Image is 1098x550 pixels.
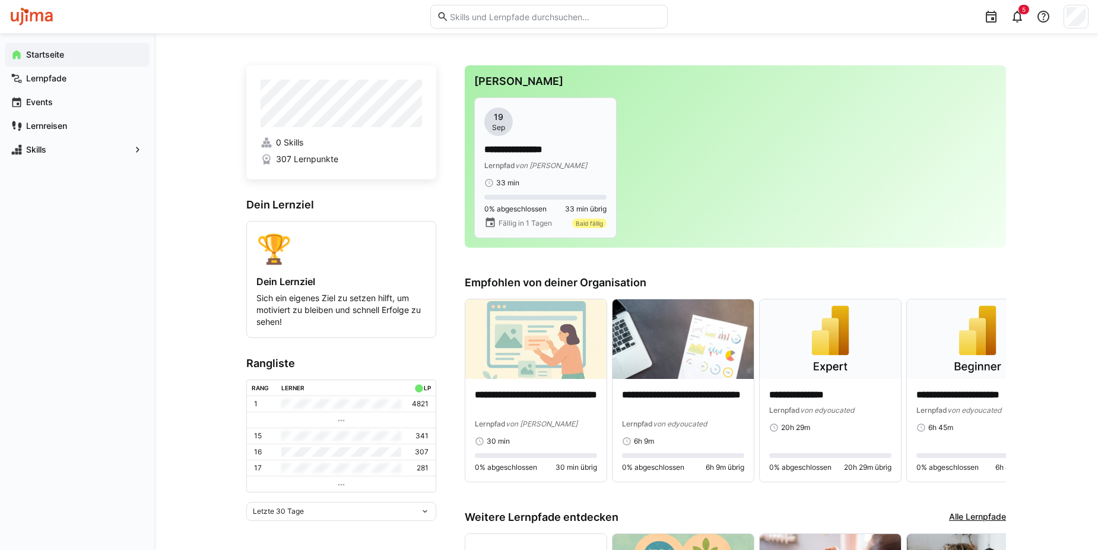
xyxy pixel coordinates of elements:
[253,507,304,516] span: Letzte 30 Tage
[634,437,654,446] span: 6h 9m
[256,276,426,287] h4: Dein Lernziel
[800,406,854,415] span: von edyoucated
[254,447,262,457] p: 16
[254,399,258,409] p: 1
[475,419,506,428] span: Lernpfad
[494,111,503,123] span: 19
[254,463,262,473] p: 17
[706,463,744,472] span: 6h 9m übrig
[484,161,515,170] span: Lernpfad
[276,137,303,148] span: 0 Skills
[916,406,947,415] span: Lernpfad
[256,231,426,266] div: 🏆
[281,384,304,391] div: Lerner
[261,137,422,148] a: 0 Skills
[1022,6,1026,13] span: 5
[844,463,891,472] span: 20h 29m übrig
[487,437,510,446] span: 30 min
[947,406,1001,415] span: von edyoucated
[412,399,429,409] p: 4821
[475,463,537,472] span: 0% abgeschlossen
[556,463,597,472] span: 30 min übrig
[515,161,587,170] span: von [PERSON_NAME]
[995,463,1039,472] span: 6h 45m übrig
[474,75,997,88] h3: [PERSON_NAME]
[506,419,577,428] span: von [PERSON_NAME]
[484,204,547,214] span: 0% abgeschlossen
[465,299,607,379] img: image
[622,463,684,472] span: 0% abgeschlossen
[254,431,262,441] p: 15
[424,384,431,391] div: LP
[769,406,800,415] span: Lernpfad
[415,431,429,441] p: 341
[949,511,1006,524] a: Alle Lernpfade
[492,123,505,132] span: Sep
[622,419,653,428] span: Lernpfad
[565,204,607,214] span: 33 min übrig
[449,11,661,22] input: Skills und Lernpfade durchsuchen…
[276,153,338,165] span: 307 Lernpunkte
[760,299,901,379] img: image
[928,423,953,432] span: 6h 45m
[613,299,754,379] img: image
[499,219,552,228] span: Fällig in 1 Tagen
[769,463,832,472] span: 0% abgeschlossen
[916,463,979,472] span: 0% abgeschlossen
[246,357,436,370] h3: Rangliste
[252,384,269,391] div: Rang
[572,219,607,228] div: Bald fällig
[653,419,707,428] span: von edyoucated
[415,447,429,457] p: 307
[781,423,810,432] span: 20h 29m
[256,292,426,328] p: Sich ein eigenes Ziel zu setzen hilft, um motiviert zu bleiben und schnell Erfolge zu sehen!
[465,511,618,524] h3: Weitere Lernpfade entdecken
[417,463,429,473] p: 281
[246,198,436,211] h3: Dein Lernziel
[496,178,519,188] span: 33 min
[907,299,1048,379] img: image
[465,276,1006,289] h3: Empfohlen von deiner Organisation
